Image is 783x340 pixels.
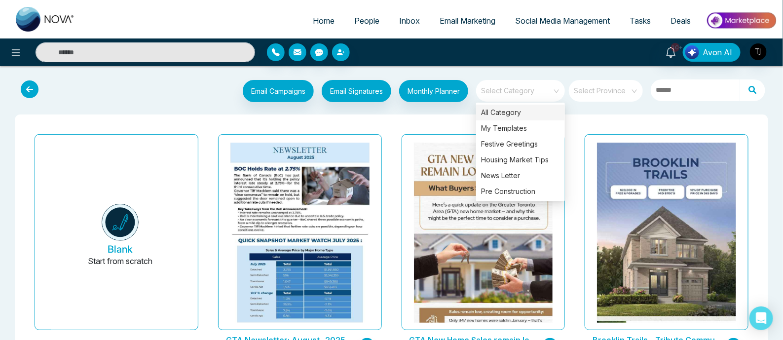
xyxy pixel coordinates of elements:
a: 10+ [659,43,683,60]
a: Email Campaigns [235,85,314,95]
a: Email Signatures [314,80,391,105]
a: Home [303,11,344,30]
span: Deals [671,16,691,26]
button: Avon AI [683,43,741,62]
span: Home [313,16,335,26]
img: Lead Flow [685,45,699,59]
button: Monthly Planner [399,80,468,102]
div: Open Intercom Messenger [749,306,773,330]
span: 10+ [671,43,680,52]
img: Market-place.gif [706,9,777,32]
a: Inbox [389,11,430,30]
img: Nova CRM Logo [16,7,75,32]
h5: Blank [108,243,133,255]
img: novacrm [102,204,139,241]
img: User Avatar [750,43,767,60]
a: Tasks [620,11,661,30]
button: Email Campaigns [243,80,314,102]
a: People [344,11,389,30]
a: Social Media Management [505,11,620,30]
a: Email Marketing [430,11,505,30]
span: Tasks [630,16,651,26]
span: People [354,16,379,26]
span: Avon AI [703,46,732,58]
a: Deals [661,11,701,30]
span: Email Marketing [440,16,495,26]
button: BlankStart from scratch [51,143,190,330]
a: Monthly Planner [391,80,468,105]
p: Start from scratch [88,255,152,279]
span: Social Media Management [515,16,610,26]
button: Email Signatures [322,80,391,102]
span: Inbox [399,16,420,26]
